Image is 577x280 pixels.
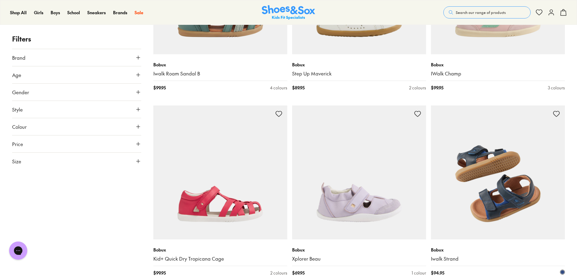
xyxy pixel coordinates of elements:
span: Colour [12,123,27,130]
a: IWalk Champ [431,70,565,77]
a: Iwalk Strand [431,255,565,262]
a: Sneakers [87,9,106,16]
span: Size [12,158,21,165]
span: Shop All [10,9,27,15]
span: Boys [51,9,60,15]
span: Price [12,140,23,148]
span: Age [12,71,21,78]
a: Kid+ Quick Dry Tropicana Cage [153,255,287,262]
div: 2 colours [409,85,426,91]
p: Bobux [153,247,287,253]
a: Shoes & Sox [262,5,315,20]
span: $ 89.95 [292,85,305,91]
a: Iwalk Roam Sandal B [153,70,287,77]
button: Colour [12,118,141,135]
span: Brand [12,54,25,61]
span: $ 94.95 [431,270,444,276]
span: $ 69.95 [292,270,305,276]
a: Boys [51,9,60,16]
span: Sale [135,9,143,15]
button: Search our range of products [443,6,531,18]
p: Bobux [292,247,426,253]
img: SNS_Logo_Responsive.svg [262,5,315,20]
button: Age [12,66,141,83]
button: Size [12,153,141,170]
button: Brand [12,49,141,66]
a: Sale [135,9,143,16]
a: School [67,9,80,16]
a: Step Up Maverick [292,70,426,77]
span: $ 99.95 [153,85,166,91]
iframe: Gorgias live chat messenger [6,239,30,262]
a: Brands [113,9,127,16]
p: Bobux [292,62,426,68]
div: 1 colour [412,270,426,276]
span: Brands [113,9,127,15]
p: Bobux [431,247,565,253]
button: Price [12,135,141,152]
div: 4 colours [270,85,287,91]
span: Style [12,106,23,113]
button: Style [12,101,141,118]
button: Gender [12,84,141,101]
a: Girls [34,9,43,16]
a: Xplorer Beau [292,255,426,262]
span: Gender [12,88,29,96]
div: 2 colours [270,270,287,276]
span: School [67,9,80,15]
a: Shop All [10,9,27,16]
p: Bobux [431,62,565,68]
span: Sneakers [87,9,106,15]
span: Girls [34,9,43,15]
div: 3 colours [548,85,565,91]
span: $ 99.95 [153,270,166,276]
span: Search our range of products [456,10,506,15]
p: Bobux [153,62,287,68]
span: $ 99.95 [431,85,443,91]
p: Filters [12,34,141,44]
